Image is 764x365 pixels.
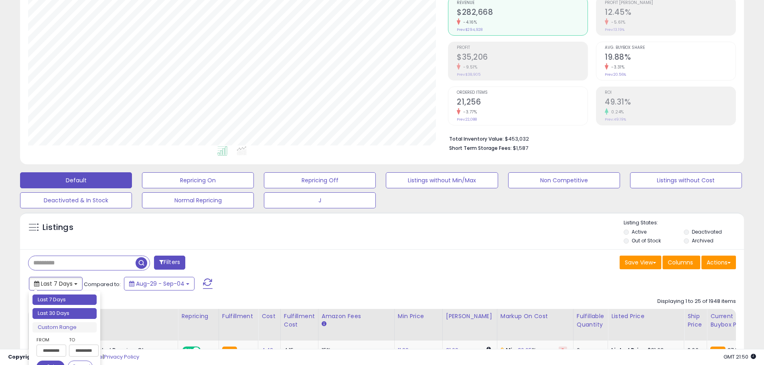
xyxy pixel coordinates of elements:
h2: 19.88% [605,52,736,63]
span: Avg. Buybox Share [605,46,736,50]
div: seller snap | | [8,353,139,361]
span: Profit [457,46,588,50]
a: Privacy Policy [104,353,139,361]
div: Min Price [398,312,439,321]
h2: $282,668 [457,8,588,18]
h2: 49.31% [605,97,736,108]
label: Deactivated [692,228,722,235]
small: Prev: 13.19% [605,27,624,32]
span: Columns [668,258,693,266]
div: Cost [261,312,277,321]
small: -9.51% [460,64,477,70]
div: Current Buybox Price [710,312,752,329]
label: Out of Stock [632,237,661,244]
small: Amazon Fees. [322,321,326,328]
button: Columns [663,256,700,269]
div: Ship Price [687,312,703,329]
small: Prev: 20.56% [605,72,626,77]
button: Listings without Cost [630,172,742,188]
small: -3.31% [608,64,624,70]
span: $1,587 [513,144,528,152]
div: Listed Price [611,312,681,321]
span: 2025-09-12 21:50 GMT [723,353,756,361]
small: 0.24% [608,109,624,115]
b: Short Term Storage Fees: [449,145,512,151]
h2: 12.45% [605,8,736,18]
th: The percentage added to the cost of goods (COGS) that forms the calculator for Min & Max prices. [497,309,573,341]
div: Displaying 1 to 25 of 1948 items [657,298,736,305]
button: Deactivated & In Stock [20,192,132,208]
div: [PERSON_NAME] [446,312,494,321]
span: Revenue [457,1,588,5]
strong: Copyright [8,353,37,361]
label: Active [632,228,646,235]
p: Listing States: [624,219,744,227]
h2: 21,256 [457,97,588,108]
li: $453,032 [449,133,730,143]
button: Repricing On [142,172,254,188]
button: J [264,192,376,208]
label: From [36,336,65,344]
button: Default [20,172,132,188]
span: Ordered Items [457,91,588,95]
span: Profit [PERSON_NAME] [605,1,736,5]
small: Prev: $38,905 [457,72,480,77]
small: -5.61% [608,19,625,25]
button: Non Competitive [508,172,620,188]
b: Total Inventory Value: [449,135,504,142]
li: Custom Range [32,322,97,333]
div: Fulfillable Quantity [577,312,604,329]
label: To [69,336,93,344]
span: Last 7 Days [41,280,73,288]
small: Prev: 49.19% [605,117,626,122]
div: Repricing [181,312,215,321]
small: Prev: 22,088 [457,117,477,122]
small: -3.77% [460,109,477,115]
div: Markup on Cost [501,312,570,321]
div: Amazon Fees [322,312,391,321]
button: Save View [620,256,661,269]
button: Listings without Min/Max [386,172,498,188]
button: Filters [154,256,185,270]
div: Title [49,312,174,321]
button: Last 7 Days [29,277,83,290]
label: Archived [692,237,713,244]
span: ROI [605,91,736,95]
h2: $35,206 [457,52,588,63]
button: Actions [701,256,736,269]
span: Compared to: [84,280,121,288]
small: -4.16% [460,19,477,25]
h5: Listings [43,222,73,233]
button: Aug-29 - Sep-04 [124,277,195,290]
span: Aug-29 - Sep-04 [136,280,184,288]
button: Repricing Off [264,172,376,188]
small: Prev: $294,928 [457,27,482,32]
li: Last 7 Days [32,294,97,305]
button: Normal Repricing [142,192,254,208]
div: Fulfillment Cost [284,312,315,329]
div: Fulfillment [222,312,255,321]
li: Last 30 Days [32,308,97,319]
